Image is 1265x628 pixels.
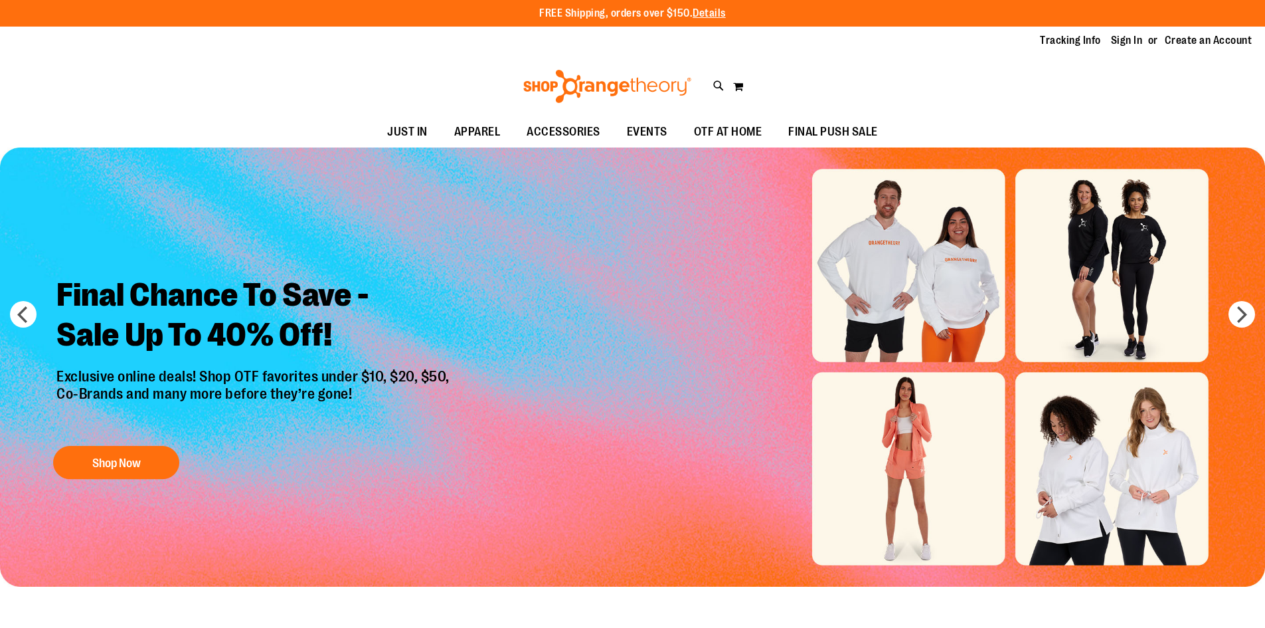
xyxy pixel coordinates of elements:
span: FINAL PUSH SALE [788,117,878,147]
a: Details [693,7,726,19]
a: Sign In [1111,33,1143,48]
a: JUST IN [374,117,441,148]
h2: Final Chance To Save - Sale Up To 40% Off! [46,265,463,368]
a: APPAREL [441,117,514,148]
button: next [1228,301,1255,328]
a: EVENTS [614,117,681,148]
a: Tracking Info [1040,33,1101,48]
img: Shop Orangetheory [521,70,693,103]
a: OTF AT HOME [681,117,776,148]
p: Exclusive online deals! Shop OTF favorites under $10, $20, $50, Co-Brands and many more before th... [46,368,463,433]
a: ACCESSORIES [513,117,614,148]
span: ACCESSORIES [527,117,600,147]
a: Create an Account [1165,33,1252,48]
span: JUST IN [387,117,428,147]
a: Final Chance To Save -Sale Up To 40% Off! Exclusive online deals! Shop OTF favorites under $10, $... [46,265,463,486]
span: OTF AT HOME [694,117,762,147]
button: prev [10,301,37,328]
span: APPAREL [454,117,501,147]
p: FREE Shipping, orders over $150. [539,6,726,21]
a: FINAL PUSH SALE [775,117,891,148]
span: EVENTS [627,117,667,147]
button: Shop Now [53,446,179,479]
